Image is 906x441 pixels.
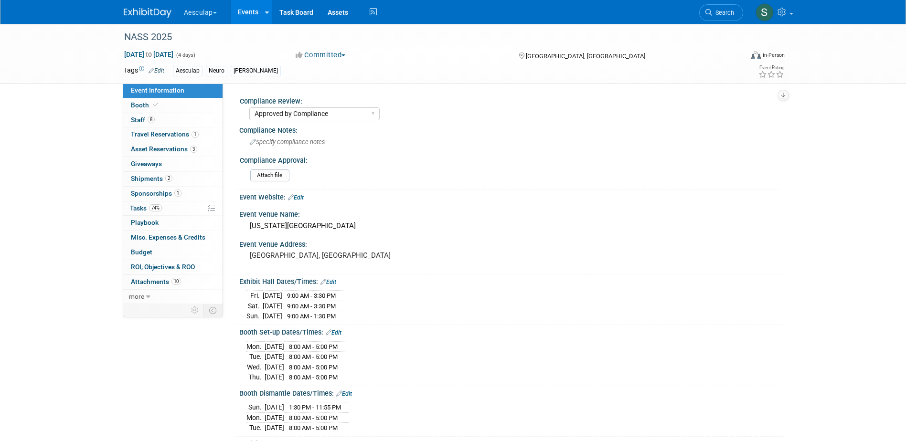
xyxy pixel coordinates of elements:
[292,50,349,60] button: Committed
[263,301,282,311] td: [DATE]
[123,98,223,113] a: Booth
[751,51,761,59] img: Format-Inperson.png
[239,207,783,219] div: Event Venue Name:
[239,190,783,202] div: Event Website:
[239,123,783,135] div: Compliance Notes:
[173,66,203,76] div: Aesculap
[203,304,223,316] td: Toggle Event Tabs
[131,278,181,285] span: Attachments
[265,362,284,372] td: [DATE]
[123,157,223,171] a: Giveaways
[336,390,352,397] a: Edit
[289,364,338,371] span: 8:00 AM - 5:00 PM
[326,329,341,336] a: Edit
[246,412,265,423] td: Mon.
[246,301,263,311] td: Sat.
[756,3,774,21] img: Sara Hurson
[263,311,282,321] td: [DATE]
[121,29,729,46] div: NASS 2025
[758,65,784,70] div: Event Rating
[187,304,203,316] td: Personalize Event Tab Strip
[149,67,164,74] a: Edit
[174,189,181,197] span: 1
[263,291,282,301] td: [DATE]
[687,50,785,64] div: Event Format
[320,279,336,285] a: Edit
[131,101,160,109] span: Booth
[240,153,778,165] div: Compliance Approval:
[287,292,336,299] span: 9:00 AM - 3:30 PM
[123,245,223,260] a: Budget
[123,260,223,274] a: ROI, Objectives & ROO
[250,251,455,260] pre: [GEOGRAPHIC_DATA], [GEOGRAPHIC_DATA]
[123,231,223,245] a: Misc. Expenses & Credits
[712,9,734,16] span: Search
[124,50,174,59] span: [DATE] [DATE]
[149,204,162,211] span: 74%
[265,402,284,413] td: [DATE]
[124,8,171,18] img: ExhibitDay
[123,216,223,230] a: Playbook
[124,65,164,76] td: Tags
[123,290,223,304] a: more
[265,352,284,362] td: [DATE]
[131,263,195,271] span: ROI, Objectives & ROO
[144,51,153,58] span: to
[131,189,181,197] span: Sponsorships
[246,352,265,362] td: Tue.
[289,343,338,350] span: 8:00 AM - 5:00 PM
[246,311,263,321] td: Sun.
[239,325,783,337] div: Booth Set-up Dates/Times:
[123,113,223,127] a: Staff8
[265,341,284,352] td: [DATE]
[129,293,144,300] span: more
[239,274,783,287] div: Exhibit Hall Dates/Times:
[246,402,265,413] td: Sun.
[175,52,195,58] span: (4 days)
[131,145,197,153] span: Asset Reservations
[265,372,284,382] td: [DATE]
[239,237,783,249] div: Event Venue Address:
[240,94,778,106] div: Compliance Review:
[123,275,223,289] a: Attachments10
[131,175,172,182] span: Shipments
[246,362,265,372] td: Wed.
[153,102,158,107] i: Booth reservation complete
[246,219,776,233] div: [US_STATE][GEOGRAPHIC_DATA]
[123,142,223,157] a: Asset Reservations3
[123,172,223,186] a: Shipments2
[289,414,338,421] span: 8:00 AM - 5:00 PM
[288,194,304,201] a: Edit
[526,52,645,60] span: [GEOGRAPHIC_DATA], [GEOGRAPHIC_DATA]
[246,423,265,433] td: Tue.
[246,341,265,352] td: Mon.
[165,175,172,182] span: 2
[265,423,284,433] td: [DATE]
[131,116,155,124] span: Staff
[190,146,197,153] span: 3
[131,86,184,94] span: Event Information
[206,66,227,76] div: Neuro
[231,66,281,76] div: [PERSON_NAME]
[699,4,743,21] a: Search
[246,372,265,382] td: Thu.
[265,412,284,423] td: [DATE]
[131,248,152,256] span: Budget
[289,374,338,381] span: 8:00 AM - 5:00 PM
[289,424,338,431] span: 8:00 AM - 5:00 PM
[131,233,205,241] span: Misc. Expenses & Credits
[123,201,223,216] a: Tasks74%
[131,160,162,168] span: Giveaways
[131,130,199,138] span: Travel Reservations
[171,278,181,285] span: 10
[289,353,338,360] span: 8:00 AM - 5:00 PM
[287,313,336,320] span: 9:00 AM - 1:30 PM
[287,303,336,310] span: 9:00 AM - 3:30 PM
[130,204,162,212] span: Tasks
[123,187,223,201] a: Sponsorships1
[123,127,223,142] a: Travel Reservations1
[239,386,783,399] div: Booth Dismantle Dates/Times:
[289,404,341,411] span: 1:30 PM - 11:55 PM
[123,84,223,98] a: Event Information
[246,291,263,301] td: Fri.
